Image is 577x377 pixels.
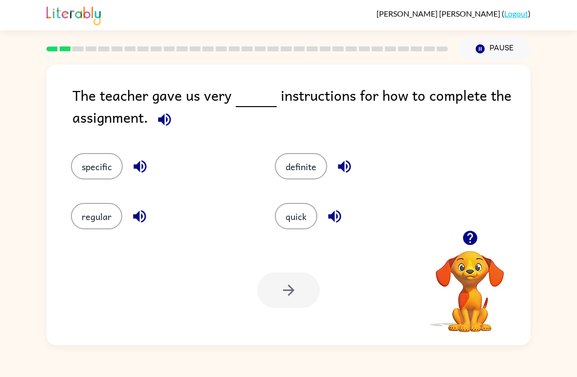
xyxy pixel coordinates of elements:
[71,203,122,229] button: regular
[71,153,123,179] button: specific
[377,9,502,18] span: [PERSON_NAME] [PERSON_NAME]
[72,84,531,133] div: The teacher gave us very instructions for how to complete the assignment.
[377,9,531,18] div: ( )
[275,203,317,229] button: quick
[460,38,531,60] button: Pause
[275,153,327,179] button: definite
[504,9,528,18] a: Logout
[46,4,101,25] img: Literably
[421,236,519,333] video: Your browser must support playing .mp4 files to use Literably. Please try using another browser.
